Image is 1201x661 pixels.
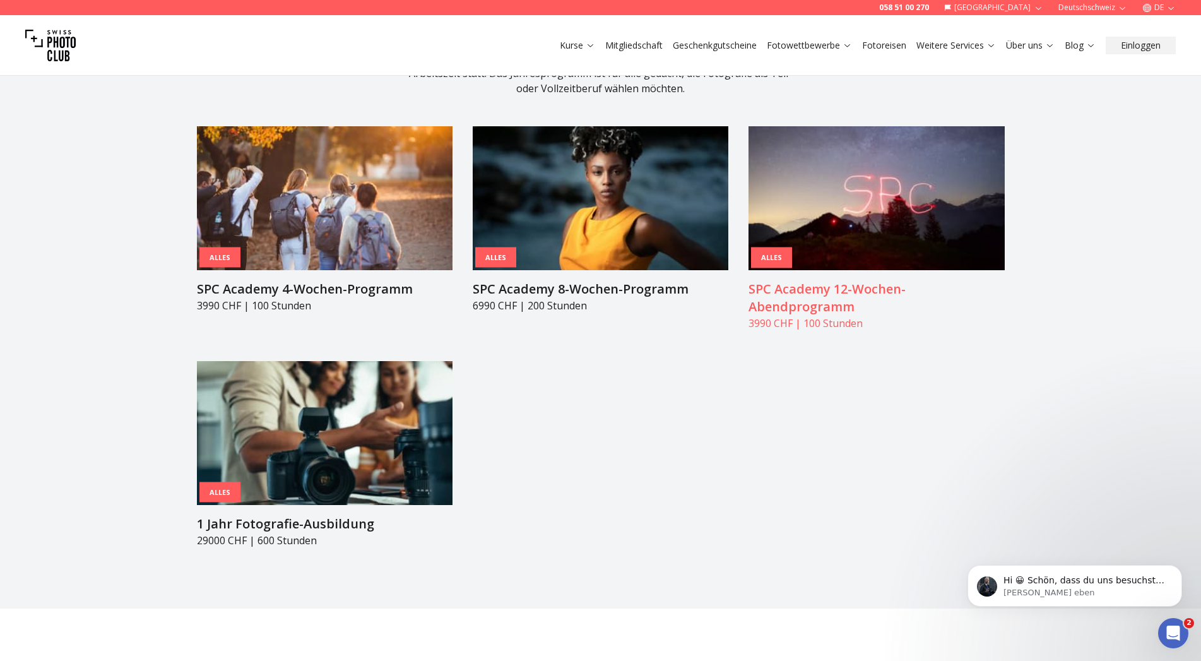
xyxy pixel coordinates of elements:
a: SPC Academy 4-Wochen-ProgrammAllesSPC Academy 4-Wochen-Programm3990 CHF | 100 Stunden [197,126,453,313]
button: Geschenkgutscheine [668,37,762,54]
div: Alles [199,247,240,268]
button: Fotowettbewerbe [762,37,857,54]
a: SPC Academy 8-Wochen-ProgrammAllesSPC Academy 8-Wochen-Programm6990 CHF | 200 Stunden [473,126,728,313]
a: Über uns [1006,39,1055,52]
img: Swiss photo club [25,20,76,71]
div: Alles [475,247,516,268]
button: Einloggen [1106,37,1176,54]
img: SPC Academy 4-Wochen-Programm [197,126,453,270]
a: Blog [1065,39,1096,52]
a: Fotowettbewerbe [767,39,852,52]
a: Mitgliedschaft [605,39,663,52]
button: Kurse [555,37,600,54]
img: SPC Academy 12-Wochen-Abendprogramm [748,126,1004,270]
h3: SPC Academy 8-Wochen-Programm [473,280,728,298]
p: 3990 CHF | 100 Stunden [748,316,1004,331]
a: Fotoreisen [862,39,906,52]
a: 058 51 00 270 [879,3,929,13]
div: Alles [199,482,240,503]
p: 6990 CHF | 200 Stunden [473,298,728,313]
iframe: Intercom live chat [1158,618,1188,648]
button: Blog [1060,37,1101,54]
img: 1 Jahr Fotografie-Ausbildung [197,361,453,505]
img: SPC Academy 8-Wochen-Programm [473,126,728,270]
p: 29000 CHF | 600 Stunden [197,533,453,548]
a: Geschenkgutscheine [673,39,757,52]
button: Über uns [1001,37,1060,54]
a: SPC Academy 12-Wochen-AbendprogrammAllesSPC Academy 12-Wochen-Abendprogramm3990 CHF | 100 Stunden [748,126,1004,331]
h3: 1 Jahr Fotografie-Ausbildung [197,515,453,533]
div: Alles [751,247,792,268]
button: Fotoreisen [857,37,911,54]
h3: SPC Academy 4-Wochen-Programm [197,280,453,298]
a: 1 Jahr Fotografie-AusbildungAlles1 Jahr Fotografie-Ausbildung29000 CHF | 600 Stunden [197,361,453,548]
iframe: Intercom notifications Nachricht [949,539,1201,627]
p: 3990 CHF | 100 Stunden [197,298,453,313]
button: Mitgliedschaft [600,37,668,54]
span: 2 [1184,618,1194,628]
a: Kurse [560,39,595,52]
button: Weitere Services [911,37,1001,54]
a: Weitere Services [916,39,996,52]
h3: SPC Academy 12-Wochen-Abendprogramm [748,280,1004,316]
